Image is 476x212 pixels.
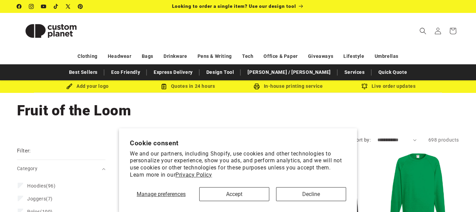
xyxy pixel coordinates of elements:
[130,150,346,179] p: We and our partners, including Shopify, use cookies and other technologies to personalize your ex...
[242,50,253,62] a: Tech
[276,187,346,201] button: Decline
[375,66,411,78] a: Quick Quote
[161,83,167,89] img: Order Updates Icon
[244,66,334,78] a: [PERSON_NAME] / [PERSON_NAME]
[66,83,72,89] img: Brush Icon
[254,83,260,89] img: In-house printing
[199,187,269,201] button: Accept
[238,82,338,91] div: In-house printing service
[17,160,105,177] summary: Category (0 selected)
[150,66,196,78] a: Express Delivery
[142,50,153,62] a: Bags
[164,50,187,62] a: Drinkware
[17,101,459,120] h1: Fruit of the Loom
[137,191,186,197] span: Manage preferences
[203,66,238,78] a: Design Tool
[341,66,368,78] a: Services
[27,196,53,202] span: (7)
[130,187,192,201] button: Manage preferences
[17,166,37,171] span: Category
[37,82,138,91] div: Add your logo
[361,83,368,89] img: Order updates
[375,50,398,62] a: Umbrellas
[27,183,46,189] span: Hoodies
[138,82,238,91] div: Quotes in 24 hours
[198,50,232,62] a: Pens & Writing
[17,147,31,155] h2: Filter:
[263,50,297,62] a: Office & Paper
[428,137,459,143] span: 698 products
[343,50,364,62] a: Lifestyle
[27,183,56,189] span: (96)
[66,66,101,78] a: Best Sellers
[415,23,430,38] summary: Search
[172,3,296,9] span: Looking to order a single item? Use our design tool
[354,137,371,143] label: Sort by:
[78,50,98,62] a: Clothing
[130,139,346,147] h2: Cookie consent
[175,172,212,178] a: Privacy Policy
[17,16,85,46] img: Custom Planet
[27,196,46,201] span: Joggers
[338,82,439,91] div: Live order updates
[15,13,88,49] a: Custom Planet
[108,66,143,78] a: Eco Friendly
[108,50,132,62] a: Headwear
[308,50,333,62] a: Giveaways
